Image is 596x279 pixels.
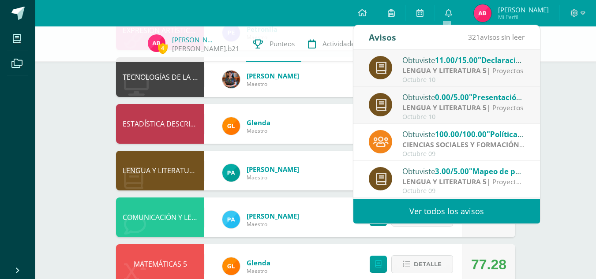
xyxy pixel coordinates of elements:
strong: LENGUA Y LITERATURA 5 [402,103,487,112]
div: Octubre 10 [402,113,525,121]
a: Actividades [301,26,365,62]
span: "Declaración personal" [478,55,562,65]
button: Detalle [391,255,453,273]
div: Obtuviste en [402,165,525,177]
div: Obtuviste en [402,54,525,66]
img: 7115e4ef1502d82e30f2a52f7cb22b3f.png [222,257,240,275]
span: avisos sin leer [468,32,525,42]
div: Octubre 09 [402,187,525,195]
a: Glenda [247,118,270,127]
span: 321 [468,32,480,42]
span: 11.00/15.00 [435,55,478,65]
span: Actividades [322,39,358,48]
span: [PERSON_NAME] [498,5,549,14]
div: Obtuviste en [402,128,525,140]
strong: CIENCIAS SOCIALES Y FORMACIÓN CIUDADANA 5 [402,140,570,149]
div: ESTADÍSTICA DESCRIPTIVA [116,104,204,144]
div: Octubre 09 [402,150,525,158]
a: [PERSON_NAME].b21 [172,44,240,53]
a: [PERSON_NAME] [247,212,299,220]
span: Maestro [247,174,299,181]
span: "Políticas públicas" [487,129,557,139]
span: 100.00/100.00 [435,129,487,139]
span: Detalle [414,256,442,272]
div: | Proyectos [402,66,525,76]
span: Maestro [247,127,270,134]
div: TECNOLOGÍAS DE LA INFORMACIÓN Y LA COMUNICACIÓN 5 [116,57,204,97]
span: Maestro [247,80,299,88]
span: "Presentación" [469,92,525,102]
span: Maestro [247,267,270,275]
div: LENGUA Y LITERATURA 5 [116,151,204,190]
a: [PERSON_NAME] [172,35,216,44]
div: Octubre 10 [402,76,525,84]
span: 4 [158,43,168,54]
span: 3.00/5.00 [435,166,469,176]
div: COMUNICACIÓN Y LENGUAJE L3 (INGLÉS) [116,197,204,237]
span: Mi Perfil [498,13,549,21]
img: 60a759e8b02ec95d430434cf0c0a55c7.png [222,71,240,88]
a: [PERSON_NAME] [247,71,299,80]
img: 7115e4ef1502d82e30f2a52f7cb22b3f.png [222,117,240,135]
a: Glenda [247,258,270,267]
div: | Proyectos de Dominio [402,177,525,187]
div: | Proyectos [402,103,525,113]
img: defd27c35b3b81fa13f74b54613cb6f6.png [148,34,165,52]
a: Punteos [246,26,301,62]
a: Ver todos los avisos [353,199,540,223]
span: Maestro [247,220,299,228]
img: 4d02e55cc8043f0aab29493a7075c5f8.png [222,211,240,228]
strong: LENGUA Y LITERATURA 5 [402,66,487,75]
a: [PERSON_NAME] [247,165,299,174]
img: defd27c35b3b81fa13f74b54613cb6f6.png [474,4,491,22]
span: Punteos [270,39,295,48]
div: | Proyectos de dominio [402,140,525,150]
div: Obtuviste en [402,91,525,103]
img: 53dbe22d98c82c2b31f74347440a2e81.png [222,164,240,182]
div: Avisos [369,25,396,49]
strong: LENGUA Y LITERATURA 5 [402,177,487,186]
span: 0.00/5.00 [435,92,469,102]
